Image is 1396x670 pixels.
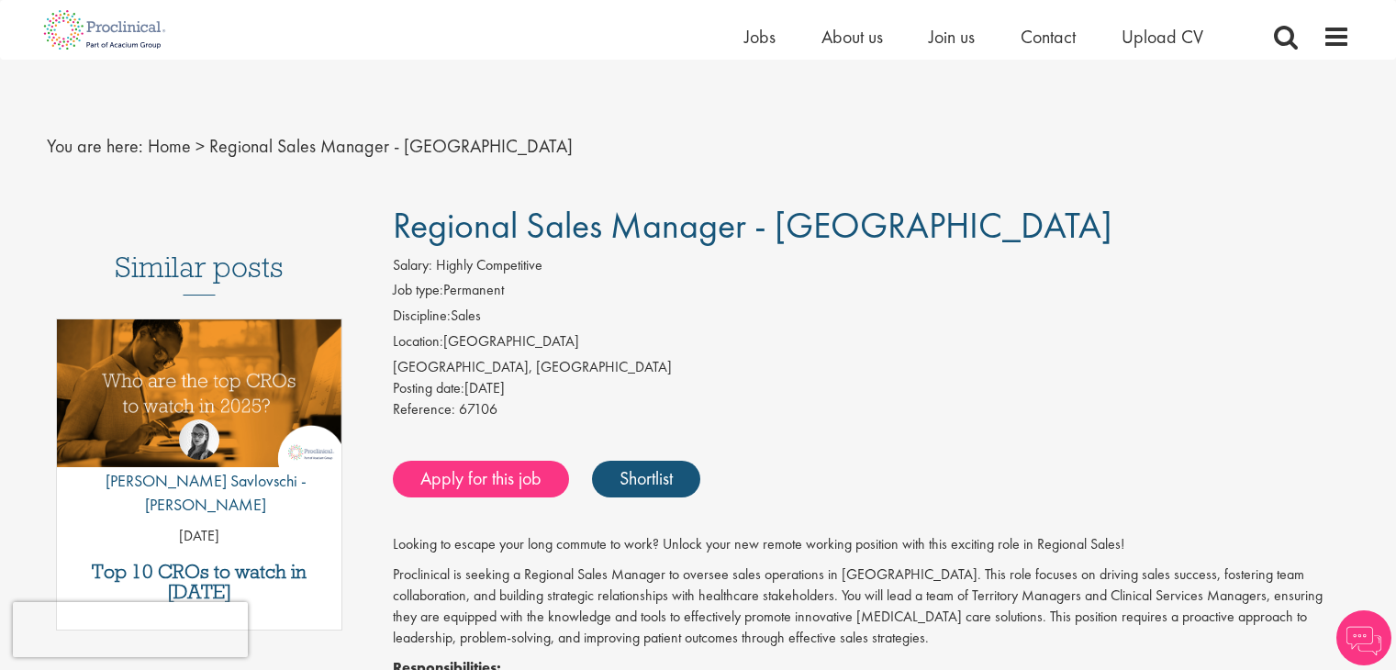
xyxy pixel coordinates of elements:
span: Regional Sales Manager - [GEOGRAPHIC_DATA] [393,202,1112,249]
label: Salary: [393,255,432,276]
a: Link to a post [57,319,342,482]
a: Shortlist [592,461,700,497]
a: Upload CV [1122,25,1203,49]
label: Location: [393,331,443,352]
div: [DATE] [393,378,1350,399]
li: [GEOGRAPHIC_DATA] [393,331,1350,357]
a: breadcrumb link [148,134,191,158]
p: Proclinical is seeking a Regional Sales Manager to oversee sales operations in [GEOGRAPHIC_DATA].... [393,564,1350,648]
span: 67106 [459,399,497,419]
span: Highly Competitive [436,255,542,274]
p: [DATE] [57,526,342,547]
img: Theodora Savlovschi - Wicks [179,419,219,460]
div: [GEOGRAPHIC_DATA], [GEOGRAPHIC_DATA] [393,357,1350,378]
span: Regional Sales Manager - [GEOGRAPHIC_DATA] [209,134,573,158]
p: [PERSON_NAME] Savlovschi - [PERSON_NAME] [57,469,342,516]
p: Looking to escape your long commute to work? Unlock your new remote working position with this ex... [393,534,1350,555]
span: > [195,134,205,158]
a: Apply for this job [393,461,569,497]
label: Job type: [393,280,443,301]
li: Permanent [393,280,1350,306]
a: Contact [1021,25,1076,49]
label: Discipline: [393,306,451,327]
h3: Similar posts [115,251,284,296]
a: About us [821,25,883,49]
img: Top 10 CROs 2025 | Proclinical [57,319,342,467]
span: You are here: [47,134,143,158]
label: Reference: [393,399,455,420]
li: Sales [393,306,1350,331]
a: Jobs [744,25,776,49]
a: Join us [929,25,975,49]
a: Top 10 CROs to watch in [DATE] [66,562,333,602]
iframe: reCAPTCHA [13,602,248,657]
a: Theodora Savlovschi - Wicks [PERSON_NAME] Savlovschi - [PERSON_NAME] [57,419,342,525]
span: Posting date: [393,378,464,397]
img: Chatbot [1336,610,1391,665]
